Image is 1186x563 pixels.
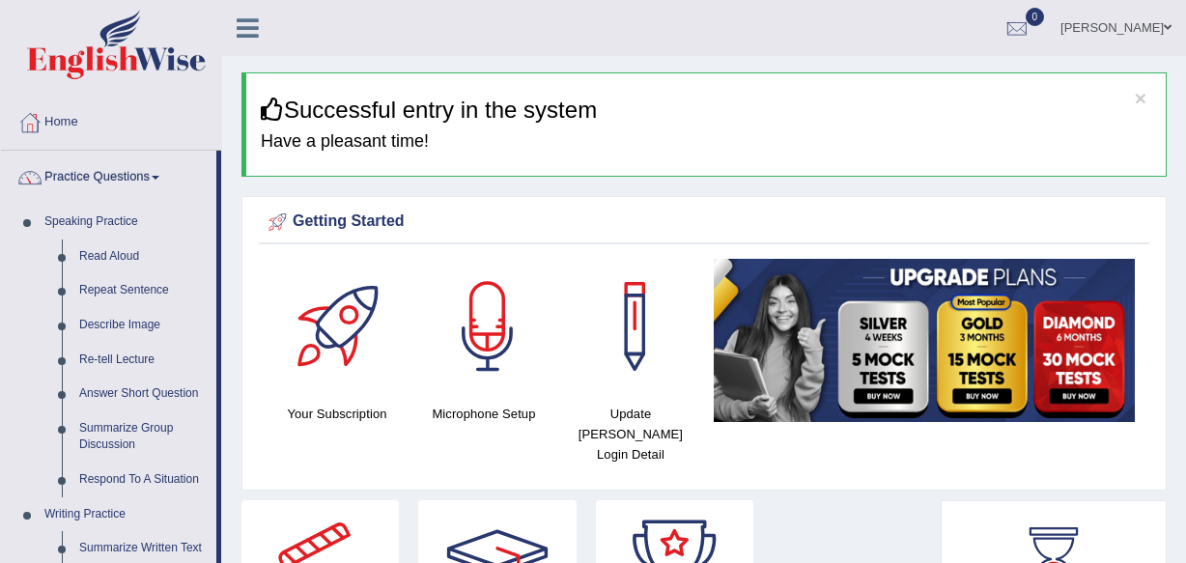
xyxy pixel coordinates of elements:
[71,463,216,497] a: Respond To A Situation
[714,259,1135,422] img: small5.jpg
[261,98,1151,123] h3: Successful entry in the system
[1,96,221,144] a: Home
[261,132,1151,152] h4: Have a pleasant time!
[71,239,216,274] a: Read Aloud
[273,404,401,424] h4: Your Subscription
[264,208,1144,237] div: Getting Started
[1135,88,1146,108] button: ×
[71,273,216,308] a: Repeat Sentence
[1026,8,1045,26] span: 0
[1,151,216,199] a: Practice Questions
[420,404,548,424] h4: Microphone Setup
[567,404,694,464] h4: Update [PERSON_NAME] Login Detail
[71,308,216,343] a: Describe Image
[71,411,216,463] a: Summarize Group Discussion
[71,343,216,378] a: Re-tell Lecture
[71,377,216,411] a: Answer Short Question
[36,205,216,239] a: Speaking Practice
[36,497,216,532] a: Writing Practice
